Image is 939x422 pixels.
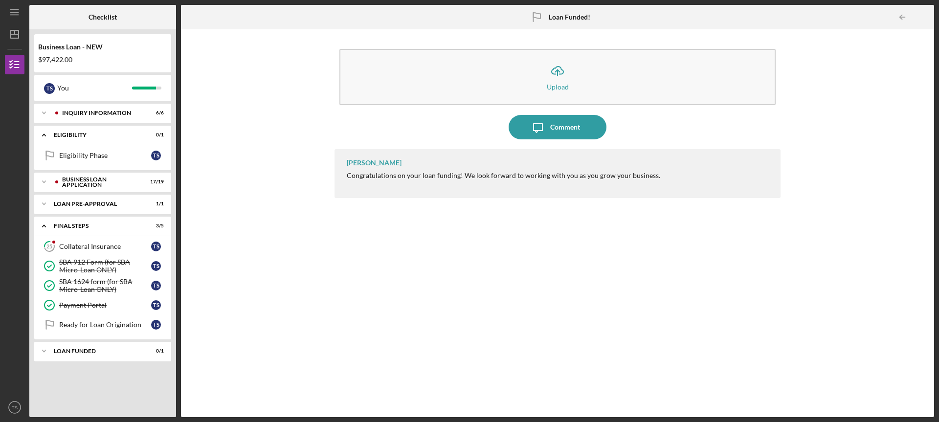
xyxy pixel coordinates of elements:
[59,321,151,329] div: Ready for Loan Origination
[38,56,167,64] div: $97,422.00
[59,278,151,293] div: SBA 1624 form (for SBA Micro-Loan ONLY)
[151,151,161,160] div: T S
[146,179,164,185] div: 17 / 19
[39,295,166,315] a: Payment PortalTS
[39,146,166,165] a: Eligibility PhaseTS
[151,261,161,271] div: T S
[39,256,166,276] a: SBA 912 Form (for SBA Micro-Loan ONLY)TS
[39,276,166,295] a: SBA 1624 form (for SBA Micro-Loan ONLY)TS
[146,348,164,354] div: 0 / 1
[54,201,139,207] div: LOAN PRE-APPROVAL
[59,301,151,309] div: Payment Portal
[151,320,161,330] div: T S
[57,80,132,96] div: You
[54,223,139,229] div: FINAL STEPS
[339,49,776,105] button: Upload
[12,405,18,410] text: TS
[549,13,590,21] b: Loan Funded!
[39,237,166,256] a: 25Collateral InsuranceTS
[89,13,117,21] b: Checklist
[38,43,167,51] div: Business Loan - NEW
[59,243,151,250] div: Collateral Insurance
[5,398,24,417] button: TS
[39,315,166,334] a: Ready for Loan OriginationTS
[347,172,660,179] div: Congratulations on your loan funding! We look forward to working with you as you grow your business.
[347,159,402,167] div: [PERSON_NAME]
[151,300,161,310] div: T S
[146,201,164,207] div: 1 / 1
[509,115,606,139] button: Comment
[44,83,55,94] div: T S
[146,110,164,116] div: 6 / 6
[62,110,139,116] div: INQUIRY INFORMATION
[62,177,139,188] div: BUSINESS LOAN APPLICATION
[59,258,151,274] div: SBA 912 Form (for SBA Micro-Loan ONLY)
[59,152,151,159] div: Eligibility Phase
[54,348,139,354] div: LOAN FUNDED
[151,242,161,251] div: T S
[146,132,164,138] div: 0 / 1
[151,281,161,290] div: T S
[146,223,164,229] div: 3 / 5
[46,244,52,250] tspan: 25
[54,132,139,138] div: ELIGIBILITY
[550,115,580,139] div: Comment
[547,83,569,90] div: Upload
